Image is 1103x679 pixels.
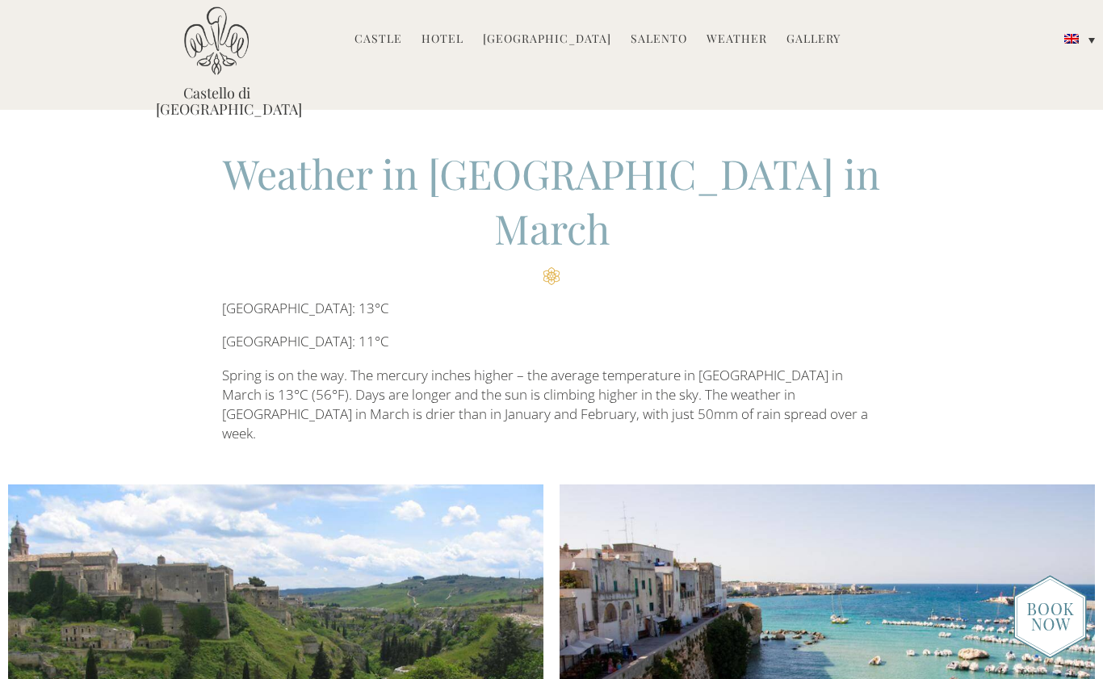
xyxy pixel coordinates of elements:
[222,146,882,285] h2: Weather in [GEOGRAPHIC_DATA] in March
[483,31,611,49] a: [GEOGRAPHIC_DATA]
[222,366,882,444] p: Spring is on the way. The mercury inches higher – the average temperature in [GEOGRAPHIC_DATA] in...
[222,299,882,318] p: [GEOGRAPHIC_DATA]: 13°C
[156,85,277,117] a: Castello di [GEOGRAPHIC_DATA]
[1064,34,1079,44] img: English
[631,31,687,49] a: Salento
[707,31,767,49] a: Weather
[421,31,463,49] a: Hotel
[786,31,841,49] a: Gallery
[222,332,882,351] p: [GEOGRAPHIC_DATA]: 11°C
[1013,575,1087,659] img: new-booknow.png
[354,31,402,49] a: Castle
[184,6,249,75] img: Castello di Ugento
